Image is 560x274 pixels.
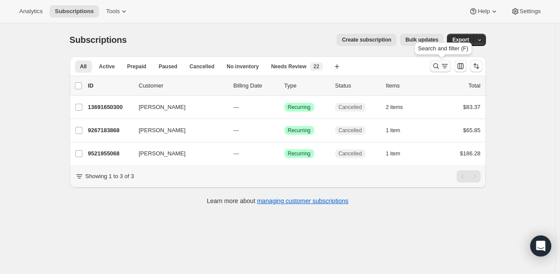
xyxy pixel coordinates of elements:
div: Type [284,81,328,90]
button: Create new view [330,60,344,73]
span: Help [478,8,489,15]
span: --- [234,150,239,157]
button: Tools [101,5,134,18]
button: 2 items [386,101,413,113]
button: Help [464,5,503,18]
button: 1 item [386,148,410,160]
span: [PERSON_NAME] [139,149,186,158]
button: Bulk updates [400,34,443,46]
button: 1 item [386,124,410,137]
span: --- [234,104,239,110]
p: 13691650300 [88,103,132,112]
span: Recurring [288,150,311,157]
button: Customize table column order and visibility [454,60,467,72]
p: Total [468,81,480,90]
div: Open Intercom Messenger [530,235,551,256]
button: Settings [506,5,546,18]
a: managing customer subscriptions [257,197,348,204]
span: $83.37 [463,104,481,110]
span: $65.85 [463,127,481,133]
p: Billing Date [234,81,277,90]
button: [PERSON_NAME] [134,100,221,114]
span: 22 [313,63,319,70]
span: Needs Review [271,63,307,70]
button: Analytics [14,5,48,18]
button: Search and filter results [430,60,451,72]
div: Items [386,81,430,90]
span: Subscriptions [70,35,127,45]
span: 2 items [386,104,403,111]
span: $186.28 [460,150,481,157]
span: 1 item [386,150,401,157]
button: Sort the results [470,60,482,72]
span: Cancelled [339,127,362,134]
div: IDCustomerBilling DateTypeStatusItemsTotal [88,81,481,90]
p: Showing 1 to 3 of 3 [85,172,134,181]
span: Bulk updates [405,36,438,43]
span: [PERSON_NAME] [139,126,186,135]
div: 9267183868[PERSON_NAME]---SuccessRecurringCancelled1 item$65.85 [88,124,481,137]
button: Create subscription [337,34,397,46]
span: --- [234,127,239,133]
span: Export [452,36,469,43]
span: Recurring [288,127,311,134]
button: [PERSON_NAME] [134,147,221,161]
span: All [80,63,87,70]
p: 9521955068 [88,149,132,158]
span: Cancelled [339,104,362,111]
div: 13691650300[PERSON_NAME]---SuccessRecurringCancelled2 items$83.37 [88,101,481,113]
span: Analytics [19,8,43,15]
span: Settings [520,8,541,15]
span: Tools [106,8,120,15]
button: Subscriptions [50,5,99,18]
span: Subscriptions [55,8,94,15]
p: ID [88,81,132,90]
span: Create subscription [342,36,391,43]
p: Status [335,81,379,90]
span: Recurring [288,104,311,111]
span: Paused [159,63,177,70]
p: 9267183868 [88,126,132,135]
nav: Pagination [457,170,481,183]
span: Active [99,63,115,70]
button: Export [447,34,474,46]
button: [PERSON_NAME] [134,123,221,137]
span: Cancelled [190,63,215,70]
span: No inventory [227,63,259,70]
span: Cancelled [339,150,362,157]
p: Learn more about [207,197,348,205]
p: Customer [139,81,227,90]
span: Prepaid [127,63,146,70]
div: 9521955068[PERSON_NAME]---SuccessRecurringCancelled1 item$186.28 [88,148,481,160]
span: [PERSON_NAME] [139,103,186,112]
span: 1 item [386,127,401,134]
